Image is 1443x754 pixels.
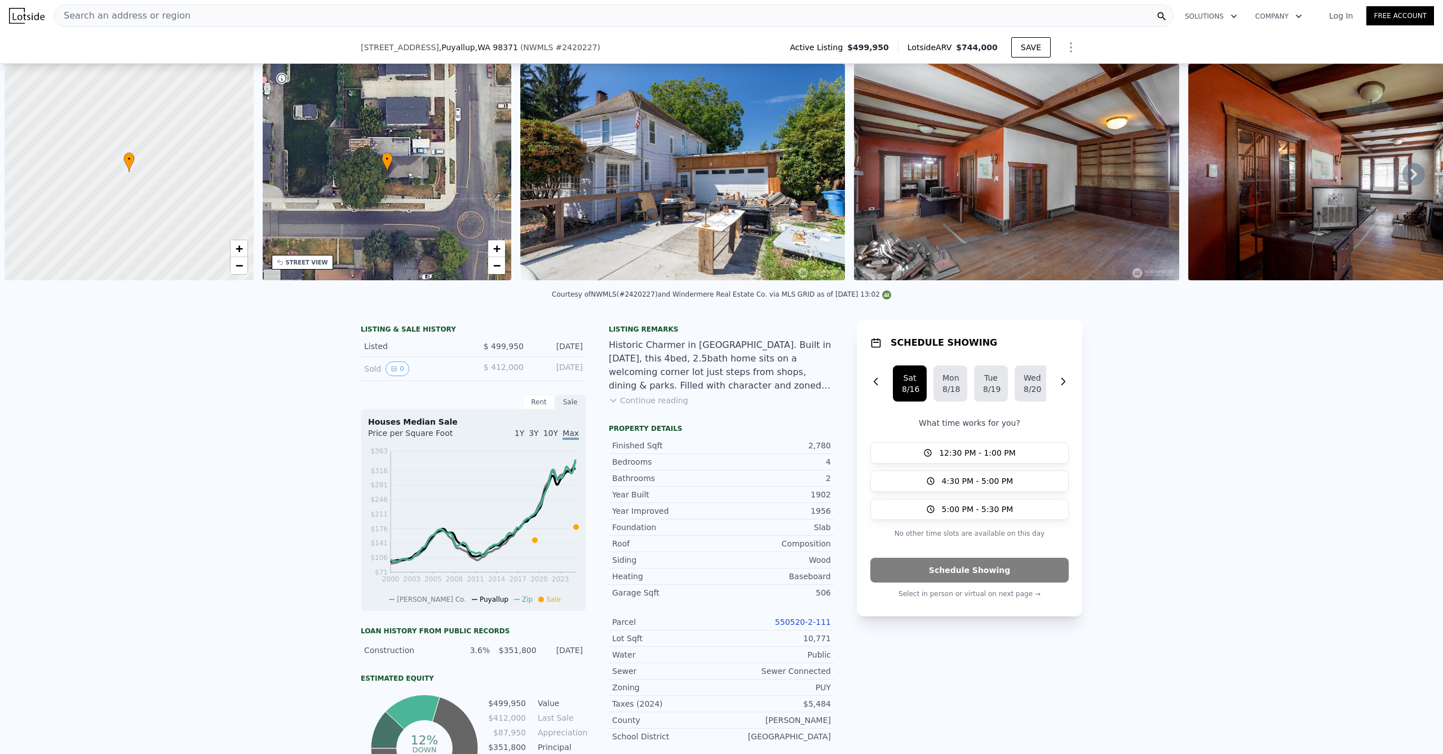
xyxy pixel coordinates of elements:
[364,341,464,352] div: Listed
[942,383,958,395] div: 8/18
[612,633,721,644] div: Lot Sqft
[902,372,918,383] div: Sat
[870,527,1069,540] p: No other time slots are available on this day
[891,336,997,350] h1: SCHEDULE SHOWING
[382,152,393,172] div: •
[231,257,247,274] a: Zoom out
[515,429,524,438] span: 1Y
[609,325,834,334] div: Listing remarks
[493,241,501,255] span: +
[847,42,889,53] span: $499,950
[721,571,831,582] div: Baseboard
[609,338,834,393] div: Historic Charmer in [GEOGRAPHIC_DATA]. Built in [DATE], this 4bed, 2.5bath home sits on a welcomi...
[721,731,831,742] div: [GEOGRAPHIC_DATA]
[790,42,847,53] span: Active Listing
[520,64,845,280] img: Sale: 167446476 Parcel: 100838883
[361,325,586,336] div: LISTING & SALE HISTORY
[609,424,834,433] div: Property details
[535,726,586,739] td: Appreciation
[612,715,721,726] div: County
[555,43,597,52] span: # 2420227
[555,395,586,409] div: Sale
[497,645,536,656] div: $351,800
[493,258,501,272] span: −
[721,665,831,677] div: Sewer Connected
[123,152,135,172] div: •
[370,447,388,455] tspan: $363
[1024,372,1039,383] div: Wed
[870,442,1069,464] button: 12:30 PM - 1:00 PM
[775,618,831,627] a: 550520-2-111
[439,42,518,53] span: , Puyallup
[397,596,466,603] span: [PERSON_NAME] Co.
[1024,383,1039,395] div: 8/20
[721,473,831,484] div: 2
[721,633,831,644] div: 10,771
[721,682,831,693] div: PUY
[612,616,721,628] div: Parcel
[412,745,436,753] tspan: Down
[612,682,721,693] div: Zoning
[522,596,533,603] span: Zip
[870,470,1069,492] button: 4:30 PM - 5:00 PM
[382,575,400,583] tspan: 2000
[361,42,439,53] span: [STREET_ADDRESS]
[370,496,388,504] tspan: $246
[543,645,583,656] div: [DATE]
[908,42,956,53] span: Lotside ARV
[983,383,999,395] div: 8/19
[364,645,444,656] div: Construction
[370,525,388,533] tspan: $176
[361,627,586,636] div: Loan history from public records
[386,361,409,376] button: View historical data
[612,440,721,451] div: Finished Sqft
[721,649,831,660] div: Public
[721,505,831,517] div: 1956
[488,741,526,753] td: $351,800
[942,475,1013,487] span: 4:30 PM - 5:00 PM
[9,8,45,24] img: Lotside
[533,361,583,376] div: [DATE]
[942,504,1013,515] span: 5:00 PM - 5:30 PM
[721,554,831,566] div: Wood
[983,372,999,383] div: Tue
[870,558,1069,583] button: Schedule Showing
[235,258,242,272] span: −
[410,733,438,747] tspan: 12%
[721,489,831,500] div: 1902
[364,361,464,376] div: Sold
[535,741,586,753] td: Principal
[370,481,388,489] tspan: $281
[467,575,484,583] tspan: 2011
[609,395,688,406] button: Continue reading
[721,587,831,598] div: 506
[450,645,490,656] div: 3.6%
[933,365,967,402] button: Mon8/18
[882,290,891,299] img: NWMLS Logo
[361,674,586,683] div: Estimated Equity
[488,575,506,583] tspan: 2014
[382,154,393,164] span: •
[612,489,721,500] div: Year Built
[974,365,1008,402] button: Tue8/19
[510,575,527,583] tspan: 2017
[939,447,1016,458] span: 12:30 PM - 1:00 PM
[488,240,505,257] a: Zoom in
[375,568,388,576] tspan: $71
[893,365,927,402] button: Sat8/16
[612,554,721,566] div: Siding
[286,258,328,267] div: STREET VIEW
[612,587,721,598] div: Garage Sqft
[488,257,505,274] a: Zoom out
[368,427,473,446] div: Price per Square Foot
[480,596,508,603] span: Puyallup
[231,240,247,257] a: Zoom in
[475,43,518,52] span: , WA 98371
[721,440,831,451] div: 2,780
[612,571,721,582] div: Heating
[721,715,831,726] div: [PERSON_NAME]
[721,698,831,709] div: $5,484
[530,575,548,583] tspan: 2020
[1015,365,1048,402] button: Wed8/20
[854,64,1179,280] img: Sale: 167446476 Parcel: 100838883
